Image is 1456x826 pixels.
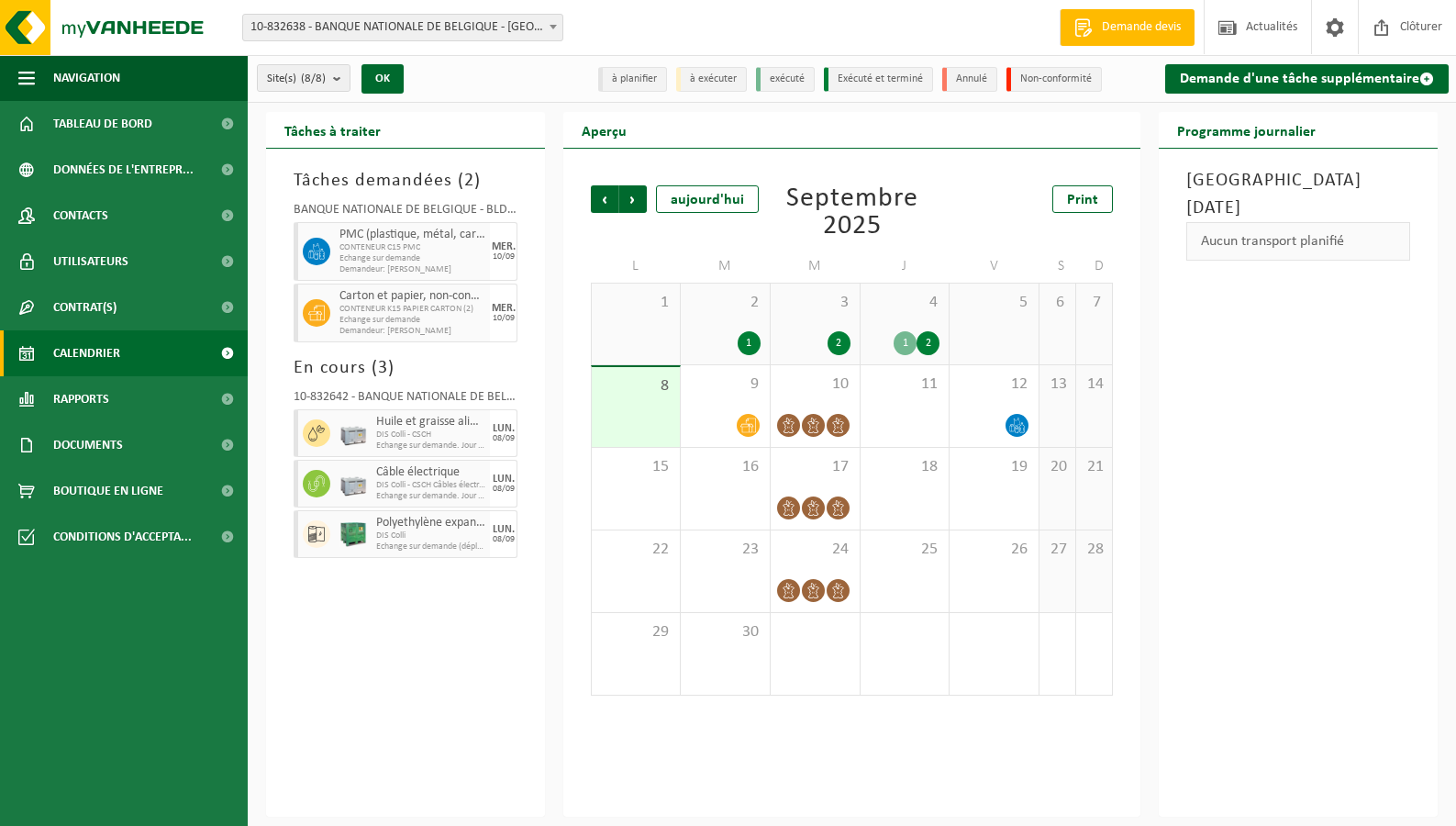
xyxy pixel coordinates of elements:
td: S [1039,250,1076,283]
span: Précédent [591,185,618,213]
td: D [1076,250,1113,283]
span: 18 [870,457,940,477]
span: 7 [1085,293,1103,313]
div: BANQUE NATIONALE DE BELGIQUE - BLD BERLAIMONT [294,204,517,222]
span: 17 [780,457,850,477]
td: M [771,250,861,283]
a: Demande d'une tâche supplémentaire [1165,64,1449,94]
li: Exécuté et terminé [824,67,933,92]
div: 10/09 [493,314,515,323]
span: 2 [464,172,474,190]
span: Utilisateurs [53,239,128,285]
td: J [861,250,950,283]
li: à exécuter [676,67,747,92]
span: Données de l'entrepr... [53,147,194,193]
span: 2 [690,293,761,313]
td: L [591,250,681,283]
span: CONTENEUR K15 PAPIER CARTON (2) [339,304,485,315]
span: DIS Colli - CSCH [376,430,485,441]
span: 21 [1085,457,1103,477]
span: 27 [1049,540,1066,560]
li: Non-conformité [1006,67,1102,92]
span: 30 [690,622,761,642]
span: Echange sur demande [339,253,485,264]
div: 08/09 [493,434,515,443]
h3: [GEOGRAPHIC_DATA][DATE] [1186,167,1410,222]
div: 08/09 [493,535,515,544]
span: 22 [601,540,671,560]
span: 19 [959,457,1029,477]
span: 10-832638 - BANQUE NATIONALE DE BELGIQUE - BRUXELLES [243,15,562,40]
span: 25 [870,540,940,560]
span: 10-832638 - BANQUE NATIONALE DE BELGIQUE - BRUXELLES [242,14,563,41]
span: Contrat(s) [53,285,117,330]
div: Aucun transport planifié [1186,222,1410,261]
span: Boutique en ligne [53,468,163,514]
span: 20 [1049,457,1066,477]
span: Demandeur: [PERSON_NAME] [339,264,485,275]
div: MER. [492,303,516,314]
span: 9 [690,374,761,395]
div: LUN. [493,474,515,485]
span: 5 [959,293,1029,313]
span: Contacts [53,193,108,239]
div: LUN. [493,423,515,434]
a: Demande devis [1060,9,1195,46]
img: PB-HB-1400-HPE-GN-01 [339,520,367,548]
span: DIS Colli - CSCH Câbles électriques [376,480,485,491]
span: 4 [870,293,940,313]
span: 11 [870,374,940,395]
span: Echange sur demande [339,315,485,326]
td: V [950,250,1039,283]
span: 3 [780,293,850,313]
div: 10-832642 - BANQUE NATIONALE DE BELGIQUE - BLD BERLAIMONT - [GEOGRAPHIC_DATA] [294,391,517,409]
span: Site(s) [267,65,326,93]
span: Echange sur demande (déplacement exclu) [376,541,485,553]
div: LUN. [493,524,515,535]
span: Polyethylène expansé (EPE) [376,516,485,530]
button: Site(s)(8/8) [257,64,350,92]
h3: Tâches demandées ( ) [294,167,517,195]
span: 13 [1049,374,1066,395]
h2: Programme journalier [1159,112,1334,148]
span: Rapports [53,376,109,422]
img: PB-LB-0680-HPE-GY-11 [339,419,367,447]
span: Calendrier [53,330,120,376]
span: 29 [601,622,671,642]
td: M [681,250,771,283]
div: 10/09 [493,252,515,262]
span: 1 [601,293,671,313]
span: Demandeur: [PERSON_NAME] [339,326,485,337]
a: Print [1052,185,1113,213]
span: CONTENEUR C15 PMC [339,242,485,253]
span: Echange sur demande. Jour de passage fixe. [376,491,485,502]
span: Tableau de bord [53,101,152,147]
div: 08/09 [493,485,515,494]
span: Print [1067,193,1098,207]
span: 23 [690,540,761,560]
h2: Tâches à traiter [266,112,399,148]
span: 3 [378,359,388,377]
div: MER. [492,241,516,252]
div: 2 [917,331,939,355]
count: (8/8) [301,73,326,84]
li: exécuté [756,67,815,92]
h3: En cours ( ) [294,354,517,382]
span: 12 [959,374,1029,395]
h2: Aperçu [563,112,645,148]
div: 1 [738,331,761,355]
span: 28 [1085,540,1103,560]
span: 14 [1085,374,1103,395]
img: PB-LB-0680-HPE-GY-11 [339,470,367,497]
span: 15 [601,457,671,477]
button: OK [361,64,404,94]
span: 8 [601,376,671,396]
div: aujourd'hui [656,185,759,213]
span: Câble électrique [376,465,485,480]
span: 6 [1049,293,1066,313]
span: Echange sur demande. Jour de passage fixe. [376,441,485,452]
li: Annulé [942,67,997,92]
span: 24 [780,540,850,560]
span: 16 [690,457,761,477]
span: Navigation [53,55,120,101]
